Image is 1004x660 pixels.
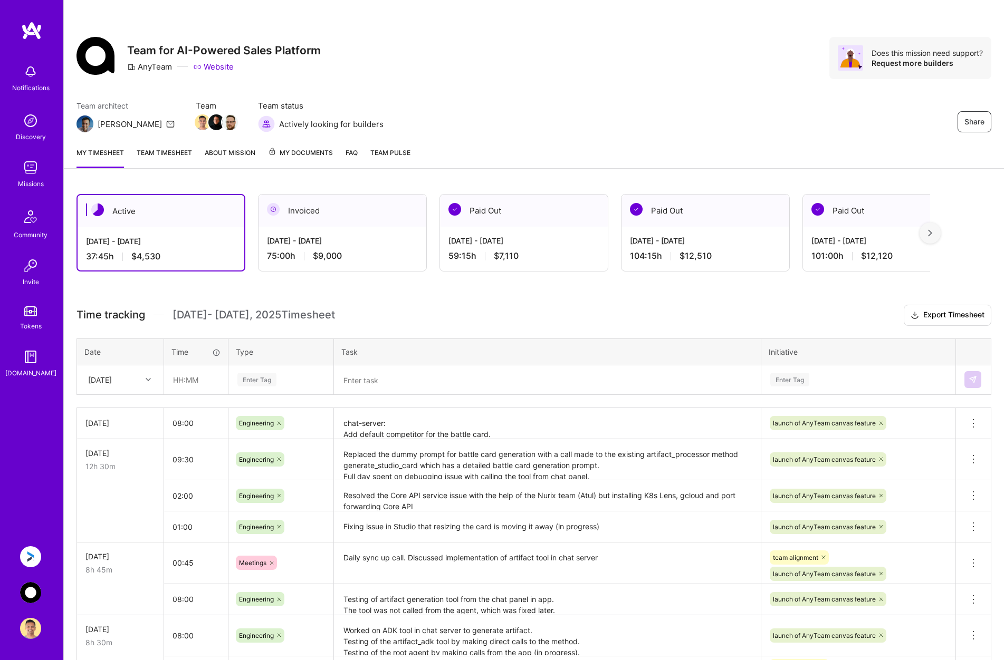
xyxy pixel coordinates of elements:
[773,632,876,639] span: launch of AnyTeam canvas feature
[335,481,760,510] textarea: Resolved the Core API service issue with the help of the Nurix team (Atul) but installing K8s Len...
[239,523,274,531] span: Engineering
[259,195,426,227] div: Invoiced
[335,543,760,583] textarea: Daily sync up call. Discussed implementation of artifact tool in chat server
[20,582,41,603] img: AnyTeam: Team for AI-Powered Sales Platform
[268,147,333,159] span: My Documents
[621,195,789,227] div: Paid Out
[98,119,162,130] div: [PERSON_NAME]
[770,372,809,388] div: Enter Tag
[21,21,42,40] img: logo
[85,461,155,472] div: 12h 30m
[838,45,863,71] img: Avatar
[239,455,274,463] span: Engineering
[335,409,760,438] textarea: chat-server: Add default competitor for the battle card. Return a static response for generating ...
[222,114,238,130] img: Team Member Avatar
[964,117,984,127] span: Share
[85,448,155,459] div: [DATE]
[85,564,155,575] div: 8h 45m
[77,37,114,75] img: Company Logo
[193,61,234,72] a: Website
[773,492,876,500] span: launch of AnyTeam canvas feature
[20,157,41,178] img: teamwork
[166,120,175,128] i: icon Mail
[239,492,274,500] span: Engineering
[811,250,962,261] div: 101:00 h
[23,276,39,287] div: Invite
[17,582,44,603] a: AnyTeam: Team for AI-Powered Sales Platform
[448,235,599,246] div: [DATE] - [DATE]
[313,250,342,261] span: $9,000
[773,455,876,463] span: launch of AnyTeam canvas feature
[196,100,237,111] span: Team
[85,418,155,429] div: [DATE]
[335,585,760,614] textarea: Testing of artifact generation tool from the chat panel in app. The tool was not called from the ...
[494,250,519,261] span: $7,110
[20,255,41,276] img: Invite
[165,366,227,394] input: HH:MM
[872,58,983,68] div: Request more builders
[5,367,56,378] div: [DOMAIN_NAME]
[20,321,42,332] div: Tokens
[773,523,876,531] span: launch of AnyTeam canvas feature
[773,554,818,561] span: team alignment
[239,559,266,567] span: Meetings
[77,338,164,365] th: Date
[131,251,160,262] span: $4,530
[258,100,384,111] span: Team status
[904,305,991,326] button: Export Timesheet
[12,82,50,93] div: Notifications
[448,250,599,261] div: 59:15 h
[773,570,876,578] span: launch of AnyTeam canvas feature
[279,119,384,130] span: Actively looking for builders
[440,195,608,227] div: Paid Out
[77,308,145,322] span: Time tracking
[164,622,228,649] input: HH:MM
[17,546,44,567] a: Anguleris: BIMsmart AI MVP
[237,372,276,388] div: Enter Tag
[20,110,41,131] img: discovery
[88,374,112,385] div: [DATE]
[137,147,192,168] a: Team timesheet
[196,113,209,131] a: Team Member Avatar
[127,61,172,72] div: AnyTeam
[20,346,41,367] img: guide book
[769,346,948,357] div: Initiative
[18,178,44,189] div: Missions
[85,637,155,648] div: 8h 30m
[239,419,274,427] span: Engineering
[370,147,410,168] a: Team Pulse
[17,618,44,639] a: User Avatar
[78,195,244,227] div: Active
[205,147,255,168] a: About Mission
[164,409,228,437] input: HH:MM
[335,616,760,656] textarea: Worked on ADK tool in chat server to generate artifact. Testing of the artifact_adk tool by makin...
[811,235,962,246] div: [DATE] - [DATE]
[18,204,43,229] img: Community
[209,113,223,131] a: Team Member Avatar
[24,306,37,316] img: tokens
[239,632,274,639] span: Engineering
[773,595,876,603] span: launch of AnyTeam canvas feature
[267,203,280,216] img: Invoiced
[958,111,991,132] button: Share
[223,113,237,131] a: Team Member Avatar
[803,195,971,227] div: Paid Out
[14,229,47,240] div: Community
[911,310,919,321] i: icon Download
[267,250,418,261] div: 75:00 h
[127,44,321,57] h3: Team for AI-Powered Sales Platform
[164,482,228,510] input: HH:MM
[335,512,760,541] textarea: Fixing issue in Studio that resizing the card is moving it away (in progress)
[969,375,977,384] img: Submit
[127,63,136,71] i: icon CompanyGray
[448,203,461,216] img: Paid Out
[239,595,274,603] span: Engineering
[370,149,410,157] span: Team Pulse
[77,115,93,132] img: Team Architect
[268,147,333,168] a: My Documents
[16,131,46,142] div: Discovery
[171,346,221,357] div: Time
[680,250,712,261] span: $12,510
[86,251,236,262] div: 37:45 h
[164,513,228,541] input: HH:MM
